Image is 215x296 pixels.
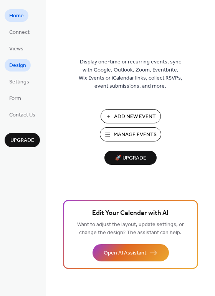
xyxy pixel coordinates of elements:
[93,244,169,261] button: Open AI Assistant
[9,12,24,20] span: Home
[9,29,30,37] span: Connect
[5,75,34,88] a: Settings
[9,45,23,53] span: Views
[93,208,169,219] span: Edit Your Calendar with AI
[5,92,26,105] a: Form
[114,131,157,139] span: Manage Events
[9,111,35,120] span: Contact Us
[101,109,161,123] button: Add New Event
[77,220,184,238] span: Want to adjust the layout, update settings, or change the design? The assistant can help.
[109,153,152,164] span: 🚀 Upgrade
[5,9,28,22] a: Home
[5,42,28,55] a: Views
[5,59,31,72] a: Design
[9,78,29,86] span: Settings
[79,58,182,91] span: Display one-time or recurring events, sync with Google, Outlook, Zoom, Eventbrite, Wix Events or ...
[9,62,26,70] span: Design
[5,108,40,121] a: Contact Us
[104,151,157,165] button: 🚀 Upgrade
[10,137,34,145] span: Upgrade
[114,113,156,121] span: Add New Event
[9,95,21,103] span: Form
[104,249,147,258] span: Open AI Assistant
[100,127,161,141] button: Manage Events
[5,26,34,38] a: Connect
[5,133,40,147] button: Upgrade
